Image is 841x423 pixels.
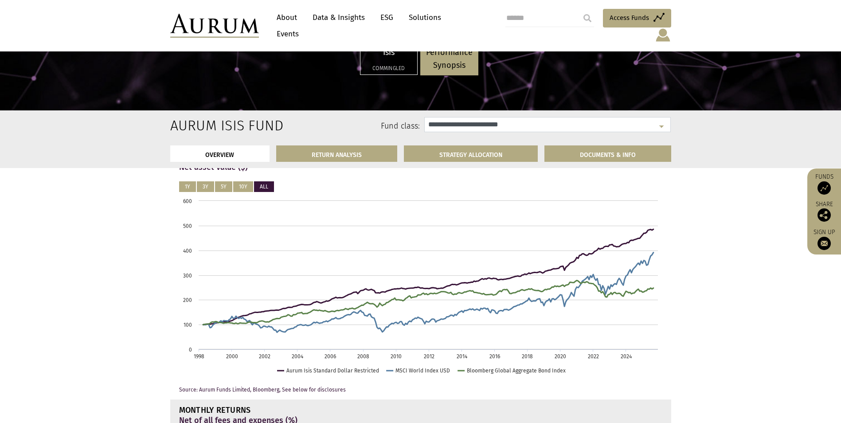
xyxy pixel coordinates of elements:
text: 0 [189,347,192,353]
img: Aurum [170,14,259,38]
img: Share this post [818,208,831,222]
a: DOCUMENTS & INFO [544,145,671,162]
text: 2022 [587,353,598,360]
input: Submit [579,9,596,27]
a: Funds [812,173,837,195]
a: RETURN ANALYSIS [276,145,397,162]
p: Isis [366,46,411,59]
div: Share [812,201,837,222]
text: 2006 [325,353,336,360]
p: Source: Aurum Funds Limited, Bloomberg, See below for disclosures [179,387,662,393]
a: STRATEGY ALLOCATION [404,145,538,162]
text: 2012 [423,353,434,360]
text: 2014 [456,353,467,360]
text: 100 [184,322,192,328]
text: 1998 [194,353,204,360]
a: Access Funds [603,9,671,27]
text: 2010 [391,353,402,360]
text: MSCI World Index USD [395,368,450,374]
text: Aurum Isis Standard Dollar Restricted [286,368,379,374]
span: Access Funds [610,12,649,23]
a: ESG [376,9,398,26]
text: 2002 [259,353,270,360]
text: 300 [183,273,192,279]
label: Fund class: [256,121,420,132]
text: 2020 [555,353,566,360]
text: 400 [183,248,192,254]
a: Events [272,26,299,42]
button: 5Y [215,181,232,192]
button: ALL [254,181,274,192]
text: 2016 [489,353,500,360]
text: 2024 [620,353,632,360]
strong: MONTHLY RETURNS [179,405,251,415]
a: About [272,9,301,26]
button: 10Y [233,181,253,192]
p: Performance Synopsis [426,46,473,72]
text: 2018 [522,353,533,360]
button: 3Y [197,181,214,192]
text: 2004 [292,353,304,360]
h5: Commingled [366,66,411,71]
text: 2008 [357,353,369,360]
a: Solutions [404,9,446,26]
a: Sign up [812,228,837,250]
text: 500 [183,223,192,229]
img: Sign up to our newsletter [818,237,831,250]
img: account-icon.svg [655,27,671,43]
button: 1Y [179,181,196,192]
text: 2000 [226,353,238,360]
a: Data & Insights [308,9,369,26]
text: 200 [183,297,192,303]
text: Bloomberg Global Aggregate Bond Index [467,368,566,374]
text: 600 [183,198,192,204]
img: Access Funds [818,181,831,195]
h2: Aurum Isis Fund [170,117,243,134]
